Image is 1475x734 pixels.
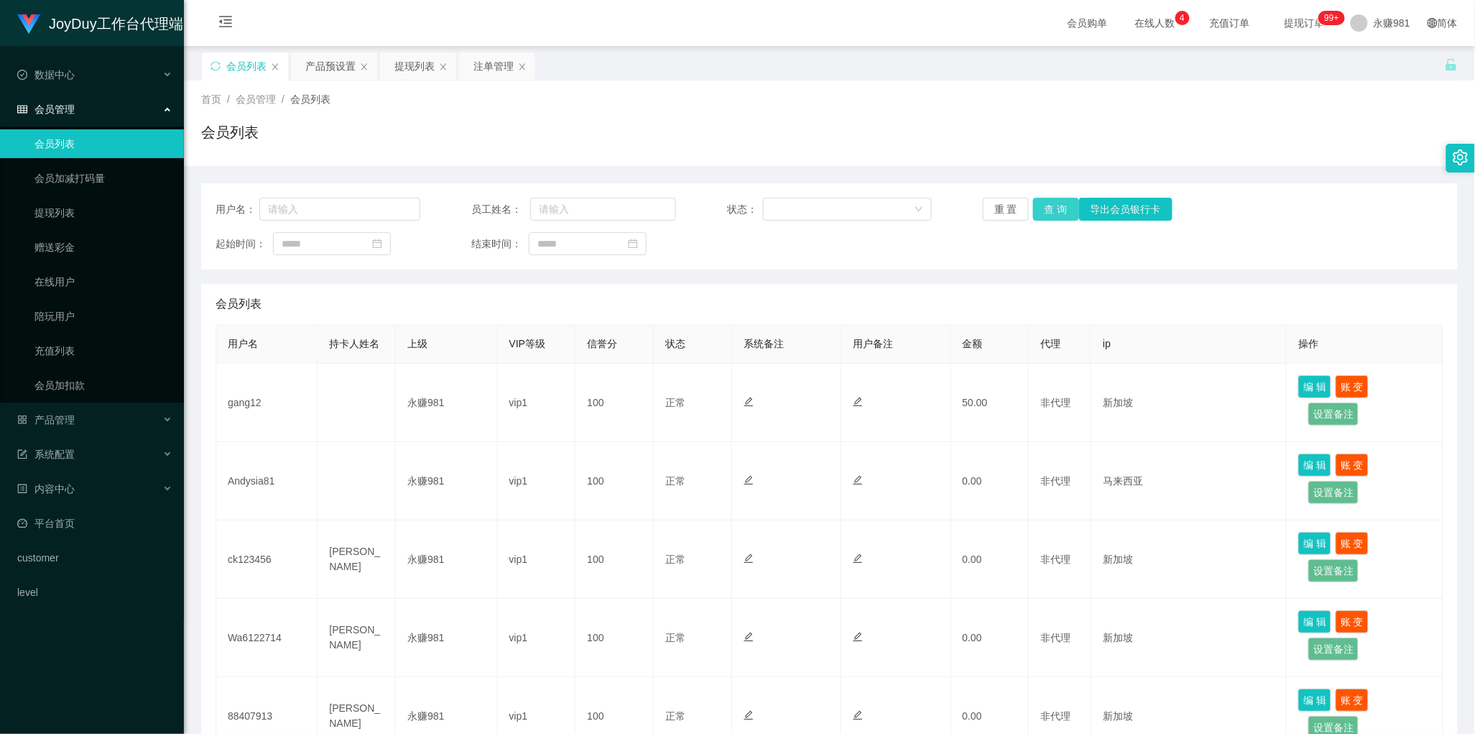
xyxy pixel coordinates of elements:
span: 结束时间： [471,237,529,252]
span: 非代理 [1040,710,1071,722]
td: 永赚981 [396,364,497,442]
i: 图标: edit [853,475,863,485]
td: vip1 [498,442,576,520]
i: 图标: close [360,63,369,71]
a: level [17,578,172,607]
button: 账 变 [1336,610,1369,633]
td: Andysia81 [216,442,318,520]
span: 会员列表 [216,295,262,313]
span: 内容中心 [17,483,75,495]
td: vip1 [498,520,576,599]
i: 图标: global [1428,18,1438,28]
span: 代理 [1040,338,1060,349]
h1: 会员列表 [201,121,259,143]
a: 赠送彩金 [34,233,172,262]
span: 非代理 [1040,554,1071,565]
span: 用户备注 [853,338,893,349]
div: 提现列表 [394,52,435,80]
span: 信誉分 [587,338,617,349]
i: 图标: edit [853,710,863,720]
button: 重 置 [983,198,1029,221]
td: 新加坡 [1091,520,1287,599]
i: 图标: table [17,104,27,114]
td: 100 [575,442,654,520]
i: 图标: unlock [1445,58,1458,71]
sup: 206 [1318,11,1344,25]
span: 操作 [1298,338,1318,349]
a: 陪玩用户 [34,302,172,331]
span: 在线人数 [1128,18,1183,28]
td: 100 [575,364,654,442]
span: 充值订单 [1203,18,1257,28]
span: 状态 [665,338,685,349]
td: 永赚981 [396,442,497,520]
span: 会员管理 [17,104,75,115]
button: 导出会员银行卡 [1079,198,1173,221]
i: 图标: form [17,449,27,459]
a: 充值列表 [34,336,172,365]
p: 4 [1180,11,1185,25]
span: VIP等级 [509,338,546,349]
span: 起始时间： [216,237,273,252]
span: 上级 [407,338,427,349]
button: 编 辑 [1298,375,1331,398]
span: 会员列表 [290,93,330,105]
i: 图标: close [271,63,279,71]
button: 设置备注 [1308,403,1359,426]
i: 图标: calendar [372,239,382,249]
span: 非代理 [1040,397,1071,408]
i: 图标: close [439,63,448,71]
sup: 4 [1175,11,1190,25]
i: 图标: check-circle-o [17,70,27,80]
span: 系统配置 [17,449,75,460]
button: 编 辑 [1298,689,1331,712]
button: 账 变 [1336,689,1369,712]
button: 查 询 [1033,198,1079,221]
div: 产品预设置 [305,52,356,80]
i: 图标: sync [211,61,221,71]
i: 图标: edit [853,554,863,564]
span: 用户名： [216,202,259,217]
span: 首页 [201,93,221,105]
span: 会员管理 [236,93,276,105]
i: 图标: edit [744,710,754,720]
a: 会员加减打码量 [34,164,172,193]
i: 图标: edit [853,632,863,642]
span: 正常 [665,475,685,487]
td: ck123456 [216,520,318,599]
td: gang12 [216,364,318,442]
td: 马来西亚 [1091,442,1287,520]
td: [PERSON_NAME] [318,599,396,677]
button: 编 辑 [1298,532,1331,555]
td: 0.00 [951,599,1030,677]
i: 图标: calendar [628,239,638,249]
button: 编 辑 [1298,610,1331,633]
td: [PERSON_NAME] [318,520,396,599]
td: 100 [575,520,654,599]
td: vip1 [498,599,576,677]
td: 新加坡 [1091,599,1287,677]
span: 非代理 [1040,475,1071,487]
a: 会员列表 [34,129,172,158]
td: 永赚981 [396,520,497,599]
span: 员工姓名： [471,202,530,217]
i: 图标: setting [1453,150,1469,165]
span: 状态： [727,202,763,217]
i: 图标: edit [744,554,754,564]
div: 会员列表 [226,52,267,80]
span: / [282,93,285,105]
span: 正常 [665,632,685,643]
img: logo.9652507e.png [17,14,40,35]
button: 账 变 [1336,454,1369,477]
button: 设置备注 [1308,481,1359,504]
i: 图标: edit [744,397,754,407]
span: 系统备注 [744,338,784,349]
input: 请输入 [259,198,420,221]
i: 图标: menu-fold [201,1,250,47]
a: 在线用户 [34,267,172,296]
a: 图标: dashboard平台首页 [17,509,172,538]
i: 图标: close [518,63,527,71]
span: 数据中心 [17,69,75,81]
td: 0.00 [951,520,1030,599]
td: 0.00 [951,442,1030,520]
